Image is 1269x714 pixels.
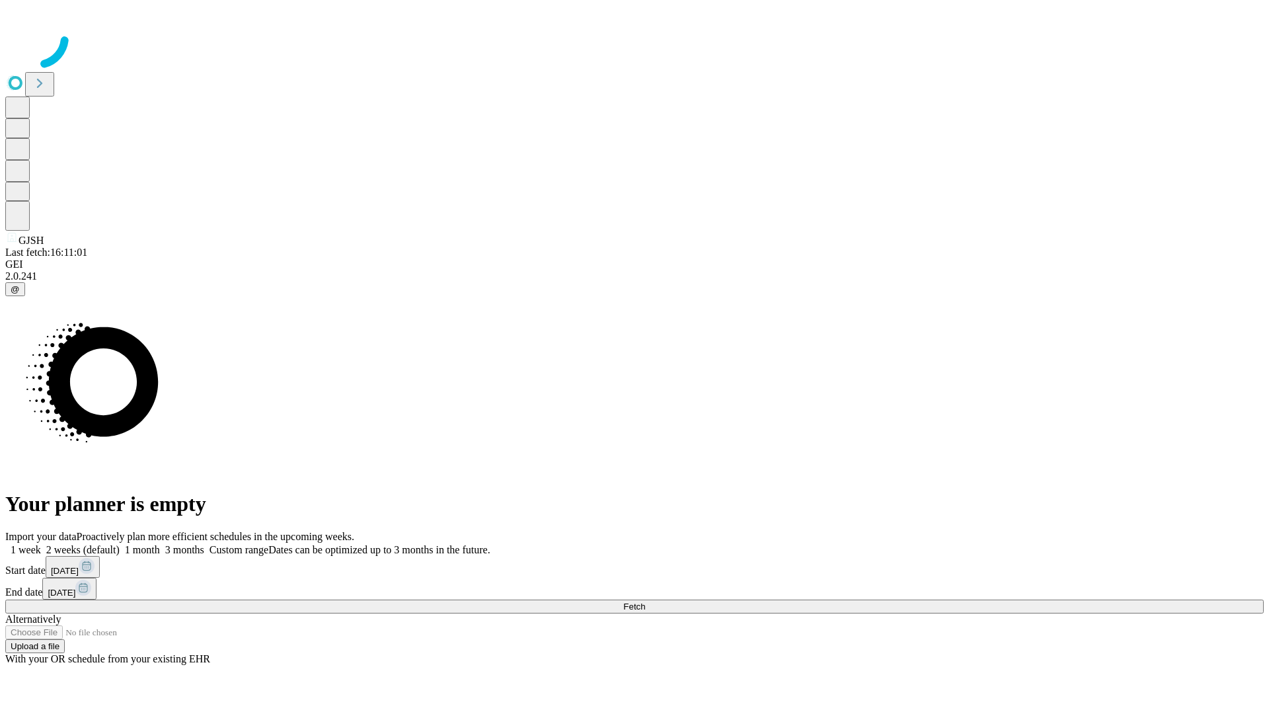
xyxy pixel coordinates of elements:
[46,544,120,555] span: 2 weeks (default)
[5,258,1264,270] div: GEI
[623,602,645,612] span: Fetch
[5,531,77,542] span: Import your data
[5,556,1264,578] div: Start date
[5,270,1264,282] div: 2.0.241
[11,544,41,555] span: 1 week
[51,566,79,576] span: [DATE]
[210,544,268,555] span: Custom range
[5,247,87,258] span: Last fetch: 16:11:01
[125,544,160,555] span: 1 month
[165,544,204,555] span: 3 months
[5,282,25,296] button: @
[5,639,65,653] button: Upload a file
[5,492,1264,516] h1: Your planner is empty
[5,653,210,664] span: With your OR schedule from your existing EHR
[5,614,61,625] span: Alternatively
[48,588,75,598] span: [DATE]
[77,531,354,542] span: Proactively plan more efficient schedules in the upcoming weeks.
[5,578,1264,600] div: End date
[268,544,490,555] span: Dates can be optimized up to 3 months in the future.
[11,284,20,294] span: @
[5,600,1264,614] button: Fetch
[19,235,44,246] span: GJSH
[42,578,96,600] button: [DATE]
[46,556,100,578] button: [DATE]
